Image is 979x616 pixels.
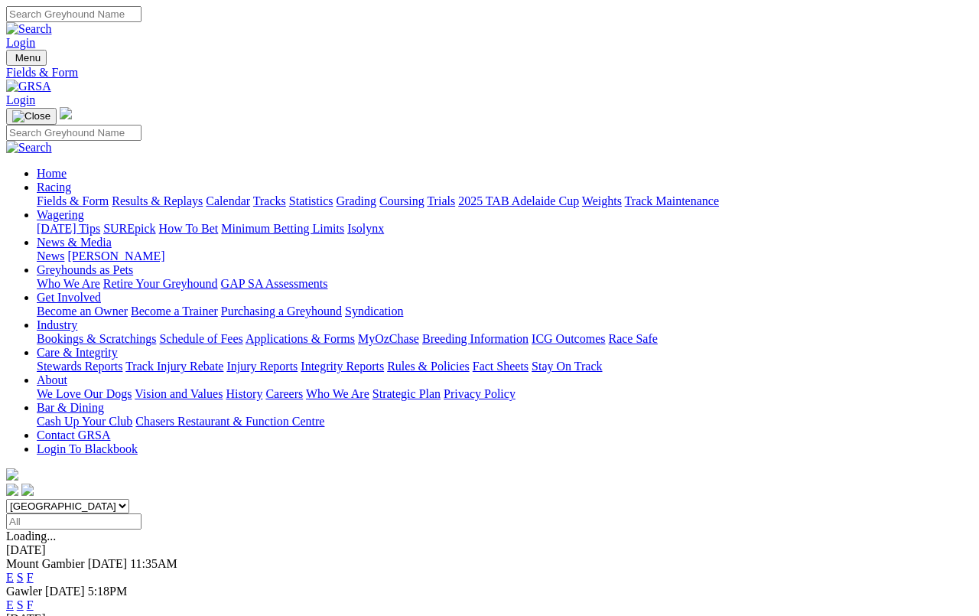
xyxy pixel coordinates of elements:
[37,249,973,263] div: News & Media
[37,415,132,428] a: Cash Up Your Club
[37,346,118,359] a: Care & Integrity
[37,401,104,414] a: Bar & Dining
[37,318,77,331] a: Industry
[6,543,973,557] div: [DATE]
[135,387,223,400] a: Vision and Values
[37,277,100,290] a: Who We Are
[6,22,52,36] img: Search
[6,513,141,530] input: Select date
[625,194,719,207] a: Track Maintenance
[37,387,132,400] a: We Love Our Dogs
[37,332,973,346] div: Industry
[37,442,138,455] a: Login To Blackbook
[427,194,455,207] a: Trials
[379,194,424,207] a: Coursing
[103,222,155,235] a: SUREpick
[6,530,56,543] span: Loading...
[473,360,529,373] a: Fact Sheets
[88,557,128,570] span: [DATE]
[444,387,516,400] a: Privacy Policy
[131,305,218,318] a: Become a Trainer
[37,194,109,207] a: Fields & Form
[6,571,14,584] a: E
[347,222,384,235] a: Isolynx
[345,305,403,318] a: Syndication
[159,222,219,235] a: How To Bet
[226,360,298,373] a: Injury Reports
[37,360,973,373] div: Care & Integrity
[289,194,333,207] a: Statistics
[27,598,34,611] a: F
[6,598,14,611] a: E
[37,249,64,262] a: News
[37,291,101,304] a: Get Involved
[6,141,52,155] img: Search
[45,585,85,598] span: [DATE]
[103,277,218,290] a: Retire Your Greyhound
[37,222,100,235] a: [DATE] Tips
[159,332,242,345] a: Schedule of Fees
[253,194,286,207] a: Tracks
[6,6,141,22] input: Search
[37,222,973,236] div: Wagering
[358,332,419,345] a: MyOzChase
[88,585,128,598] span: 5:18PM
[301,360,384,373] a: Integrity Reports
[37,208,84,221] a: Wagering
[221,222,344,235] a: Minimum Betting Limits
[265,387,303,400] a: Careers
[6,80,51,93] img: GRSA
[37,305,973,318] div: Get Involved
[608,332,657,345] a: Race Safe
[532,332,605,345] a: ICG Outcomes
[37,429,110,442] a: Contact GRSA
[67,249,164,262] a: [PERSON_NAME]
[27,571,34,584] a: F
[37,415,973,429] div: Bar & Dining
[337,194,376,207] a: Grading
[37,277,973,291] div: Greyhounds as Pets
[226,387,262,400] a: History
[37,263,133,276] a: Greyhounds as Pets
[372,387,441,400] a: Strategic Plan
[221,305,342,318] a: Purchasing a Greyhound
[6,585,42,598] span: Gawler
[6,50,47,66] button: Toggle navigation
[37,194,973,208] div: Racing
[12,110,50,122] img: Close
[306,387,369,400] a: Who We Are
[6,484,18,496] img: facebook.svg
[6,66,973,80] a: Fields & Form
[112,194,203,207] a: Results & Replays
[37,373,67,386] a: About
[125,360,223,373] a: Track Injury Rebate
[17,598,24,611] a: S
[37,167,67,180] a: Home
[246,332,355,345] a: Applications & Forms
[21,484,34,496] img: twitter.svg
[15,52,41,64] span: Menu
[206,194,250,207] a: Calendar
[387,360,470,373] a: Rules & Policies
[60,107,72,119] img: logo-grsa-white.png
[135,415,324,428] a: Chasers Restaurant & Function Centre
[458,194,579,207] a: 2025 TAB Adelaide Cup
[6,36,35,49] a: Login
[422,332,529,345] a: Breeding Information
[532,360,602,373] a: Stay On Track
[6,108,57,125] button: Toggle navigation
[130,557,177,570] span: 11:35AM
[6,557,85,570] span: Mount Gambier
[582,194,622,207] a: Weights
[6,468,18,481] img: logo-grsa-white.png
[37,387,973,401] div: About
[37,236,112,249] a: News & Media
[37,332,156,345] a: Bookings & Scratchings
[6,93,35,106] a: Login
[17,571,24,584] a: S
[37,360,122,373] a: Stewards Reports
[37,181,71,194] a: Racing
[6,125,141,141] input: Search
[37,305,128,318] a: Become an Owner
